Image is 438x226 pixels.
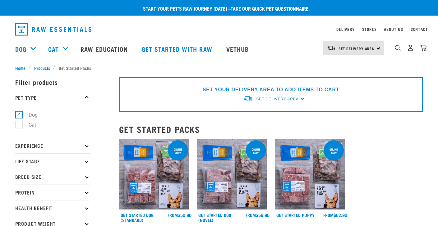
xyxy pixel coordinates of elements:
a: Get started with Raw [136,36,220,61]
a: About Us [384,28,403,30]
p: Protein [15,185,90,200]
p: Breed Size [15,169,90,185]
img: Raw Essentials Logo [15,23,91,36]
div: online only [168,145,188,158]
img: NSP Dog Novel Update [197,139,267,210]
a: Cat [48,44,59,54]
img: home-icon@2x.png [420,45,426,51]
a: Delivery [336,28,354,30]
nav: breadcrumbs [15,65,423,71]
label: Cat [19,121,39,129]
span: Products [34,65,50,71]
span: FROM [246,214,256,216]
img: user.png [407,45,414,51]
p: Experience [15,138,90,153]
label: Dog [19,111,40,119]
a: Get Started Puppy [276,214,315,216]
img: van-moving.png [327,45,335,51]
div: $62.90 [323,213,347,218]
div: $50.90 [168,213,191,218]
a: Products [31,65,53,71]
nav: dropdown navigation [10,21,428,38]
div: online only [246,145,266,158]
a: Contact [411,28,428,30]
img: NPS Puppy Update [275,139,345,210]
p: Pet Type [15,90,90,105]
img: home-icon-1@2x.png [395,45,401,51]
span: Home [15,65,25,71]
span: Set Delivery Area [256,97,298,101]
span: FROM [323,214,334,216]
a: Home [15,65,29,71]
img: van-moving.png [243,95,253,102]
a: Get Started Dog (Novel) [198,214,231,221]
a: Raw Education [74,36,135,61]
p: Health Benefit [15,200,90,216]
p: SET YOUR DELIVERY AREA TO ADD ITEMS TO CART [203,86,339,94]
span: Set Delivery Area [339,47,375,50]
a: Dog [15,44,26,54]
a: take our quick pet questionnaire. [231,7,310,10]
div: $56.90 [246,213,270,218]
img: NSP Dog Standard Update [119,139,190,210]
h2: Get Started Packs [119,124,423,134]
div: online only [324,145,344,158]
p: Filter products [15,74,90,90]
p: Life Stage [15,153,90,169]
span: FROM [168,214,178,216]
a: Stores [362,28,377,30]
a: Get Started Dog (Standard) [121,214,154,221]
a: Vethub [220,36,257,61]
